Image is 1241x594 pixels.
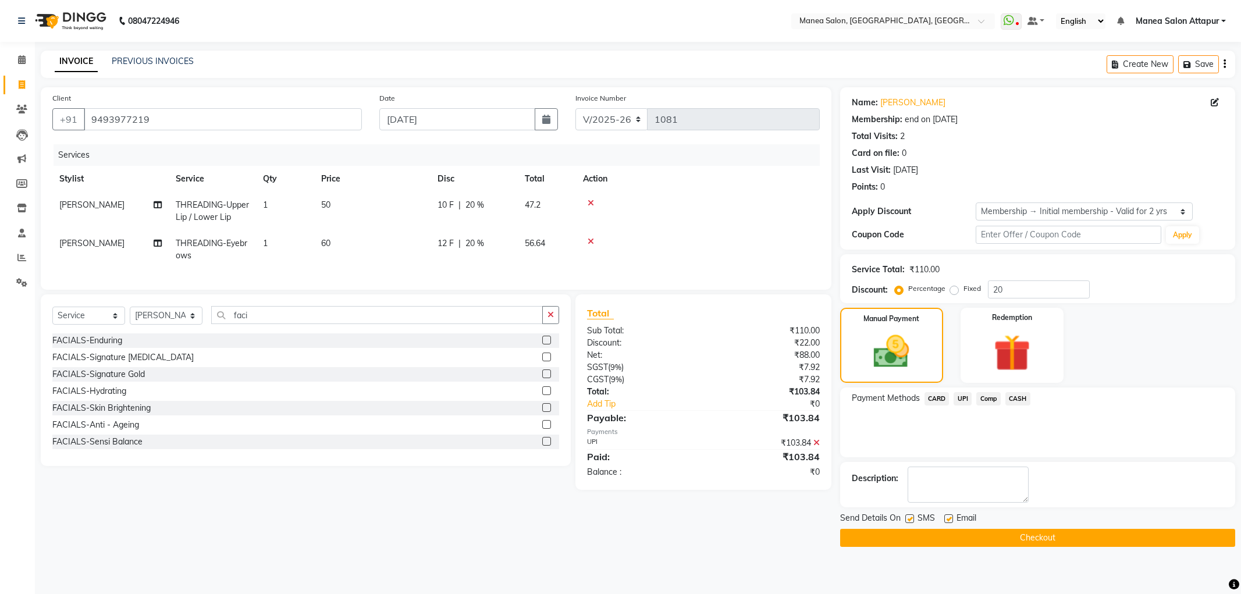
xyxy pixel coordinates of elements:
[263,200,268,210] span: 1
[458,237,461,250] span: |
[976,392,1001,406] span: Comp
[52,385,126,397] div: FACIALS-Hydrating
[956,512,976,527] span: Email
[703,349,828,361] div: ₹88.00
[112,56,194,66] a: PREVIOUS INVOICES
[1178,55,1219,73] button: Save
[578,325,703,337] div: Sub Total:
[84,108,362,130] input: Search by Name/Mobile/Email/Code
[578,374,703,386] div: ( )
[1107,55,1174,73] button: Create New
[458,199,461,211] span: |
[852,229,976,241] div: Coupon Code
[169,166,256,192] th: Service
[431,166,518,192] th: Disc
[924,392,950,406] span: CARD
[578,349,703,361] div: Net:
[918,512,935,527] span: SMS
[852,181,878,193] div: Points:
[852,164,891,176] div: Last Visit:
[578,450,703,464] div: Paid:
[852,113,902,126] div: Membership:
[52,436,143,448] div: FACIALS-Sensi Balance
[587,427,820,437] div: Payments
[1136,15,1219,27] span: Manea Salon Attapur
[893,164,918,176] div: [DATE]
[703,437,828,449] div: ₹103.84
[703,411,828,425] div: ₹103.84
[578,361,703,374] div: ( )
[908,283,945,294] label: Percentage
[578,337,703,349] div: Discount:
[321,238,330,248] span: 60
[992,312,1032,323] label: Redemption
[1166,226,1199,244] button: Apply
[852,130,898,143] div: Total Visits:
[575,93,626,104] label: Invoice Number
[52,166,169,192] th: Stylist
[314,166,431,192] th: Price
[880,97,945,109] a: [PERSON_NAME]
[176,238,247,261] span: THREADING-Eyebrows
[518,166,576,192] th: Total
[52,402,151,414] div: FACIALS-Skin Brightening
[703,361,828,374] div: ₹7.92
[963,283,981,294] label: Fixed
[55,51,98,72] a: INVOICE
[852,392,920,404] span: Payment Methods
[852,97,878,109] div: Name:
[610,362,621,372] span: 9%
[852,205,976,218] div: Apply Discount
[900,130,905,143] div: 2
[578,466,703,478] div: Balance :
[59,238,125,248] span: [PERSON_NAME]
[52,108,85,130] button: +91
[852,472,898,485] div: Description:
[703,386,828,398] div: ₹103.84
[211,306,543,324] input: Search or Scan
[578,411,703,425] div: Payable:
[587,307,614,319] span: Total
[465,237,484,250] span: 20 %
[587,362,608,372] span: SGST
[982,330,1042,376] img: _gift.svg
[438,199,454,211] span: 10 F
[578,386,703,398] div: Total:
[724,398,828,410] div: ₹0
[176,200,249,222] span: THREADING-Upper Lip / Lower Lip
[840,529,1235,547] button: Checkout
[976,226,1162,244] input: Enter Offer / Coupon Code
[703,337,828,349] div: ₹22.00
[703,374,828,386] div: ₹7.92
[703,325,828,337] div: ₹110.00
[52,419,139,431] div: FACIALS-Anti - Ageing
[321,200,330,210] span: 50
[840,512,901,527] span: Send Details On
[59,200,125,210] span: [PERSON_NAME]
[862,331,920,372] img: _cash.svg
[703,450,828,464] div: ₹103.84
[578,437,703,449] div: UPI
[54,144,828,166] div: Services
[863,314,919,324] label: Manual Payment
[587,374,609,385] span: CGST
[263,238,268,248] span: 1
[1005,392,1030,406] span: CASH
[52,368,145,380] div: FACIALS-Signature Gold
[611,375,622,384] span: 9%
[902,147,906,159] div: 0
[578,398,724,410] a: Add Tip
[525,238,545,248] span: 56.64
[379,93,395,104] label: Date
[880,181,885,193] div: 0
[703,466,828,478] div: ₹0
[905,113,958,126] div: end on [DATE]
[909,264,940,276] div: ₹110.00
[852,264,905,276] div: Service Total:
[852,284,888,296] div: Discount:
[256,166,314,192] th: Qty
[30,5,109,37] img: logo
[128,5,179,37] b: 08047224946
[52,93,71,104] label: Client
[52,351,194,364] div: FACIALS-Signature [MEDICAL_DATA]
